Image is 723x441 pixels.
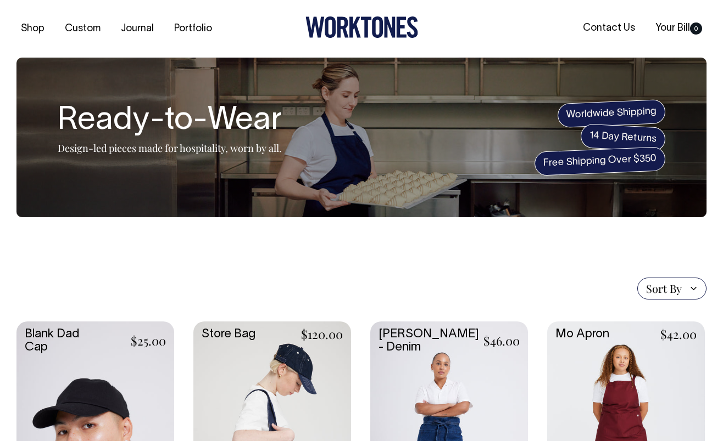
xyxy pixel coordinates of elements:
[170,20,216,38] a: Portfolio
[557,99,666,128] span: Worldwide Shipping
[58,142,282,155] p: Design-led pieces made for hospitality, worn by all.
[651,19,707,37] a: Your Bill0
[116,20,158,38] a: Journal
[16,20,49,38] a: Shop
[534,146,666,176] span: Free Shipping Over $350
[580,123,666,152] span: 14 Day Returns
[690,22,702,35] span: 0
[646,282,682,295] span: Sort By
[58,104,282,139] h1: Ready-to-Wear
[60,20,105,38] a: Custom
[579,19,639,37] a: Contact Us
